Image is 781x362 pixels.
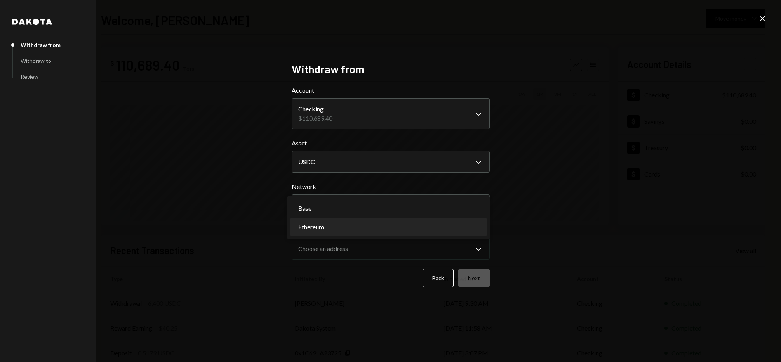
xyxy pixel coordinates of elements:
h2: Withdraw from [292,62,490,77]
span: Ethereum [298,222,324,232]
button: Network [292,194,490,216]
label: Network [292,182,490,191]
label: Asset [292,139,490,148]
label: Account [292,86,490,95]
span: Base [298,204,311,213]
div: Withdraw from [21,42,61,48]
div: Review [21,73,38,80]
button: Account [292,98,490,129]
button: Asset [292,151,490,173]
div: Withdraw to [21,57,51,64]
